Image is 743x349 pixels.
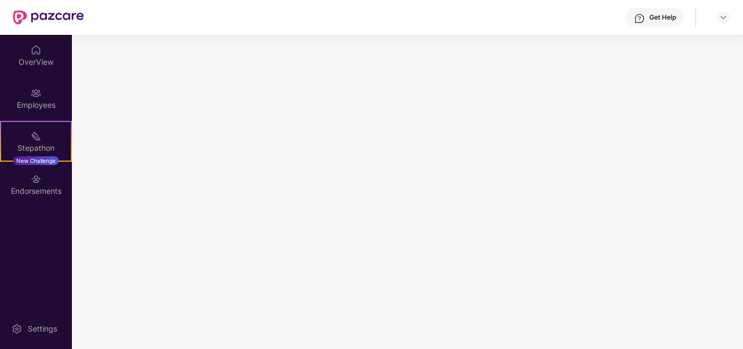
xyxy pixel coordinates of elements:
[719,13,728,22] img: svg+xml;base64,PHN2ZyBpZD0iRHJvcGRvd24tMzJ4MzIiIHhtbG5zPSJodHRwOi8vd3d3LnczLm9yZy8yMDAwL3N2ZyIgd2...
[31,45,41,56] img: svg+xml;base64,PHN2ZyBpZD0iSG9tZSIgeG1sbnM9Imh0dHA6Ly93d3cudzMub3JnLzIwMDAvc3ZnIiB3aWR0aD0iMjAiIG...
[13,156,59,165] div: New Challenge
[634,13,645,24] img: svg+xml;base64,PHN2ZyBpZD0iSGVscC0zMngzMiIgeG1sbnM9Imh0dHA6Ly93d3cudzMub3JnLzIwMDAvc3ZnIiB3aWR0aD...
[11,323,22,334] img: svg+xml;base64,PHN2ZyBpZD0iU2V0dGluZy0yMHgyMCIgeG1sbnM9Imh0dHA6Ly93d3cudzMub3JnLzIwMDAvc3ZnIiB3aW...
[1,143,71,154] div: Stepathon
[31,174,41,185] img: svg+xml;base64,PHN2ZyBpZD0iRW5kb3JzZW1lbnRzIiB4bWxucz0iaHR0cDovL3d3dy53My5vcmcvMjAwMC9zdmciIHdpZH...
[31,88,41,99] img: svg+xml;base64,PHN2ZyBpZD0iRW1wbG95ZWVzIiB4bWxucz0iaHR0cDovL3d3dy53My5vcmcvMjAwMC9zdmciIHdpZHRoPS...
[649,13,676,22] div: Get Help
[25,323,60,334] div: Settings
[13,10,84,25] img: New Pazcare Logo
[31,131,41,142] img: svg+xml;base64,PHN2ZyB4bWxucz0iaHR0cDovL3d3dy53My5vcmcvMjAwMC9zdmciIHdpZHRoPSIyMSIgaGVpZ2h0PSIyMC...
